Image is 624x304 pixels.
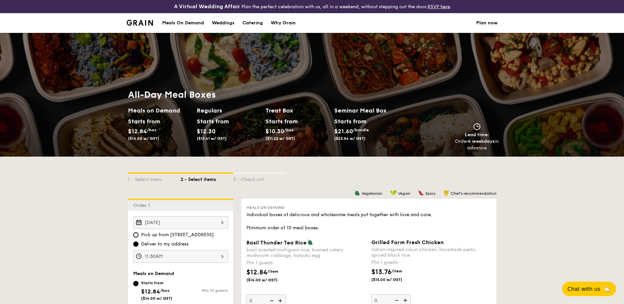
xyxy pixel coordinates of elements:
[123,3,502,11] div: Plan the perfect celebration with us, all in a weekend, without stepping out the door.
[212,13,235,33] div: Weddings
[128,89,403,101] h1: All-Day Meal Boxes
[141,288,160,295] span: $12.84
[246,205,285,210] span: Meals on Demand
[334,136,365,141] span: ($23.54 w/ GST)
[567,286,600,292] span: Chat with us
[603,285,611,293] span: 🦙
[181,288,228,293] div: Min 10 guests
[128,116,157,126] div: Starts from
[162,13,204,33] div: Meals On Demand
[246,277,291,283] span: ($14.00 w/ GST)
[468,139,495,144] strong: 4 weekdays
[141,280,172,286] div: Starts from
[128,106,191,115] h2: Meals on Demand
[242,13,263,33] div: Catering
[128,128,147,135] span: $12.84
[208,13,238,33] a: Weddings
[141,232,214,238] span: Pick up from [STREET_ADDRESS]
[362,191,382,196] span: Vegetarian
[284,128,294,132] span: /box
[181,174,233,183] div: 2 - Select items
[267,13,300,33] a: Why Grain
[418,190,424,196] img: icon-spicy.37a8142b.svg
[391,269,402,273] span: /item
[371,239,444,245] span: Grilled Farm Fresh Chicken
[353,128,369,132] span: /bundle
[246,247,366,258] div: basil scented multigrain rice, braised celery mushroom cabbage, hanjuku egg
[141,296,172,301] span: ($14.00 w/ GST)
[472,123,482,130] img: icon-clock.2db775ea.svg
[307,239,313,245] img: icon-vegetarian.fe4039eb.svg
[267,269,278,274] span: /item
[425,191,436,196] span: Spicy
[265,136,295,141] span: ($11.23 w/ GST)
[133,241,138,247] input: Deliver to my address
[133,232,138,238] input: Pick up from [STREET_ADDRESS]
[174,3,240,11] h4: A Virtual Wedding Affair
[133,216,228,229] input: Event date
[271,13,296,33] div: Why Grain
[443,190,449,196] img: icon-chef-hat.a58ddaea.svg
[127,20,153,26] a: Logotype
[160,288,170,293] span: /box
[133,250,228,263] input: Event time
[354,190,360,196] img: icon-vegetarian.fe4039eb.svg
[147,128,157,132] span: /box
[133,203,153,208] span: Order 1
[238,13,267,33] a: Catering
[398,191,410,196] span: Vegan
[455,138,499,151] div: Order in advance
[371,247,491,258] div: indian inspired cajun chicken, housmade pesto, spiced black rice
[371,268,391,276] span: $13.76
[158,13,208,33] a: Meals On Demand
[128,136,159,141] span: ($14.00 w/ GST)
[133,281,138,286] input: Starts from$12.84/box($14.00 w/ GST)Min 10 guests
[562,282,616,296] button: Chat with us🦙
[197,106,260,115] h2: Regulars
[197,128,215,135] span: $12.30
[451,191,496,196] span: Chef's recommendation
[128,174,181,183] div: 1 - Select menu
[197,116,226,126] div: Starts from
[265,106,329,115] h2: Treat Box
[141,241,188,247] span: Deliver to my address
[265,116,295,126] div: Starts from
[390,190,397,196] img: icon-vegan.f8ff3823.svg
[465,132,489,138] span: Lead time:
[246,212,491,231] div: Individual boxes of delicious and wholesome meals put together with love and care. Minimum order ...
[246,260,366,266] div: Min 1 guests
[127,20,153,26] img: Grain
[197,136,227,141] span: ($13.41 w/ GST)
[371,259,491,266] div: Min 1 guests
[371,277,416,282] span: ($15.00 w/ GST)
[133,271,174,276] span: Meals on Demand
[233,174,286,183] div: 3 - Check out
[246,240,307,246] span: Basil Thunder Tea Rice
[334,116,366,126] div: Starts from
[334,128,353,135] span: $21.60
[428,4,450,10] a: RSVP here
[265,128,284,135] span: $10.30
[334,106,403,115] h2: Seminar Meal Box
[246,268,267,276] span: $12.84
[476,13,498,33] a: Plan now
